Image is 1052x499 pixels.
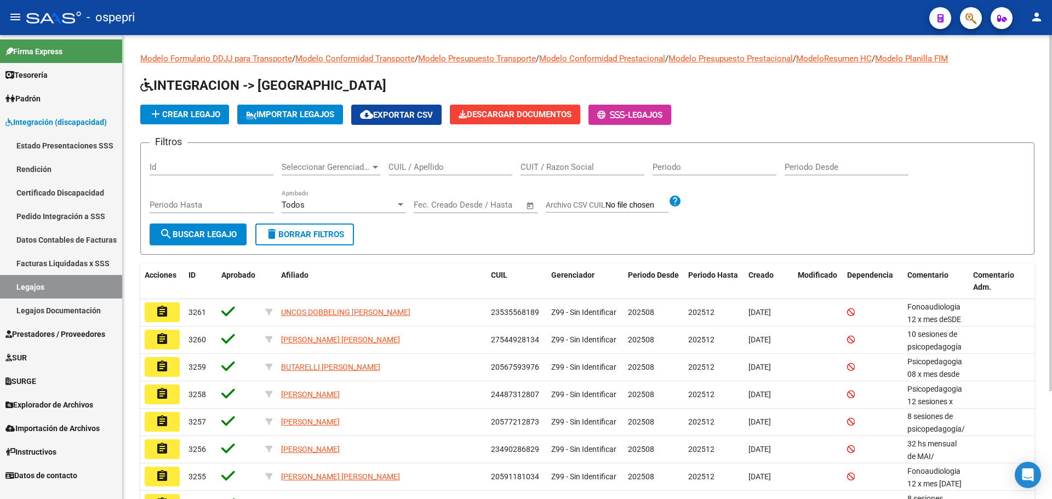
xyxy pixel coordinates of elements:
span: [PERSON_NAME] [281,445,340,454]
mat-icon: assignment [156,387,169,400]
span: Z99 - Sin Identificar [551,308,616,317]
span: Z99 - Sin Identificar [551,335,616,344]
a: Modelo Conformidad Prestacional [539,54,665,64]
span: [PERSON_NAME] [PERSON_NAME] [281,335,400,344]
span: 3259 [188,363,206,371]
span: 23490286829 [491,445,539,454]
span: [DATE] [748,417,771,426]
span: Z99 - Sin Identificar [551,417,616,426]
datatable-header-cell: Gerenciador [547,263,624,300]
span: 202512 [688,472,714,481]
datatable-header-cell: ID [184,263,217,300]
span: Prestadores / Proveedores [5,328,105,340]
span: Z99 - Sin Identificar [551,363,616,371]
input: Start date [414,200,449,210]
mat-icon: help [668,194,682,208]
span: ID [188,271,196,279]
button: Crear Legajo [140,105,229,124]
mat-icon: assignment [156,469,169,483]
span: Z99 - Sin Identificar [551,390,616,399]
span: Buscar Legajo [159,230,237,239]
mat-icon: assignment [156,332,169,346]
span: Integración (discapacidad) [5,116,107,128]
span: [DATE] [748,472,771,481]
span: Importación de Archivos [5,422,100,434]
span: 3261 [188,308,206,317]
span: 32 hs mensual de MAI/ Espíndola Jesica/ Agosto a dic [907,439,966,498]
span: 23535568189 [491,308,539,317]
span: - [597,110,628,120]
div: Open Intercom Messenger [1015,462,1041,488]
h3: Filtros [150,134,187,150]
span: 3258 [188,390,206,399]
span: Aprobado [221,271,255,279]
mat-icon: delete [265,227,278,240]
span: [PERSON_NAME] [PERSON_NAME] [281,472,400,481]
span: Firma Express [5,45,62,58]
span: 202508 [628,363,654,371]
span: Dependencia [847,271,893,279]
span: INTEGRACION -> [GEOGRAPHIC_DATA] [140,78,386,93]
span: SURGE [5,375,36,387]
span: UNCOS DOBBELING [PERSON_NAME] [281,308,410,317]
mat-icon: assignment [156,442,169,455]
button: -Legajos [588,105,671,125]
a: ModeloResumen HC [796,54,872,64]
span: 20577212873 [491,417,539,426]
span: Exportar CSV [360,110,433,120]
mat-icon: assignment [156,360,169,373]
mat-icon: person [1030,10,1043,24]
mat-icon: assignment [156,305,169,318]
datatable-header-cell: Afiliado [277,263,487,300]
button: Buscar Legajo [150,223,247,245]
span: BUTARELLI [PERSON_NAME] [281,363,380,371]
mat-icon: menu [9,10,22,24]
span: Periodo Desde [628,271,679,279]
span: CUIL [491,271,507,279]
datatable-header-cell: Acciones [140,263,184,300]
span: [PERSON_NAME] [281,417,340,426]
span: 202512 [688,308,714,317]
mat-icon: cloud_download [360,108,373,121]
datatable-header-cell: CUIL [487,263,547,300]
mat-icon: search [159,227,173,240]
button: IMPORTAR LEGAJOS [237,105,343,124]
span: 10 sesiones de psicopedagogía vallejo m mercedes/ Agosto a dic 10 sesiones de psicologia Peralta ... [907,330,966,438]
span: 20567593976 [491,363,539,371]
button: Open calendar [524,199,537,212]
span: Descargar Documentos [459,110,571,119]
span: Crear Legajo [149,110,220,119]
span: IMPORTAR LEGAJOS [246,110,334,119]
span: 202508 [628,335,654,344]
span: Creado [748,271,774,279]
span: [DATE] [748,363,771,371]
span: Comentario [907,271,948,279]
span: 202512 [688,445,714,454]
input: End date [459,200,512,210]
span: 202512 [688,390,714,399]
span: Modificado [798,271,837,279]
datatable-header-cell: Aprobado [217,263,261,300]
span: - ospepri [87,5,135,30]
input: Archivo CSV CUIL [605,200,668,210]
span: Explorador de Archivos [5,399,93,411]
span: 202512 [688,363,714,371]
button: Exportar CSV [351,105,442,125]
span: [DATE] [748,390,771,399]
button: Borrar Filtros [255,223,354,245]
span: Z99 - Sin Identificar [551,472,616,481]
span: Borrar Filtros [265,230,344,239]
datatable-header-cell: Periodo Desde [624,263,684,300]
span: 3255 [188,472,206,481]
span: 3257 [188,417,206,426]
span: [PERSON_NAME] [281,390,340,399]
span: Fonoaudiologia 12 x mes deSDE EL 20/08/2025 AL 31/12/2025 Lic Cabrera Luciana [907,302,966,361]
span: 202512 [688,335,714,344]
span: [DATE] [748,445,771,454]
span: 202508 [628,417,654,426]
span: [DATE] [748,308,771,317]
span: 3260 [188,335,206,344]
span: Datos de contacto [5,469,77,481]
a: Modelo Presupuesto Transporte [418,54,536,64]
span: Tesorería [5,69,48,81]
